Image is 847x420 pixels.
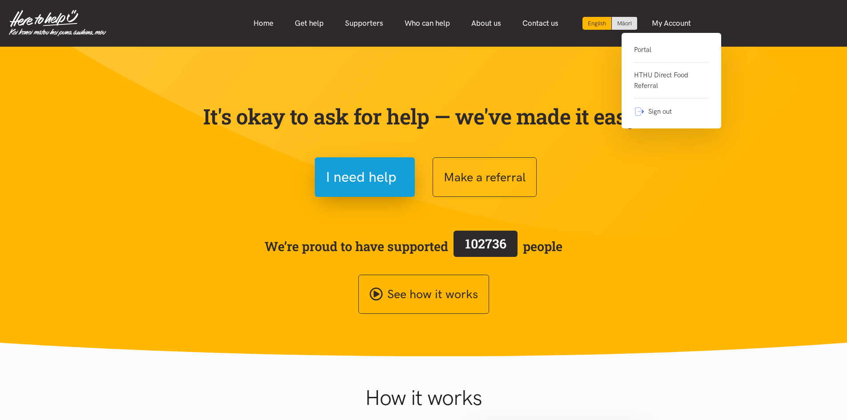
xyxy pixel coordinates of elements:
[284,14,334,33] a: Get help
[394,14,461,33] a: Who can help
[634,63,709,99] a: HTHU Direct Food Referral
[634,44,709,63] a: Portal
[582,17,612,30] div: Current language
[641,14,702,33] a: My Account
[634,99,709,117] a: Sign out
[265,229,562,264] span: We’re proud to have supported people
[461,14,512,33] a: About us
[448,229,523,264] a: 102736
[582,17,638,30] div: Language toggle
[465,235,506,252] span: 102736
[612,17,637,30] a: Switch to Te Reo Māori
[9,10,106,36] img: Home
[622,33,721,128] div: My Account
[326,166,397,188] span: I need help
[512,14,569,33] a: Contact us
[334,14,394,33] a: Supporters
[358,275,489,314] a: See how it works
[201,104,646,129] p: It's okay to ask for help — we've made it easy!
[278,385,569,411] h1: How it works
[433,157,537,197] button: Make a referral
[315,157,415,197] button: I need help
[243,14,284,33] a: Home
